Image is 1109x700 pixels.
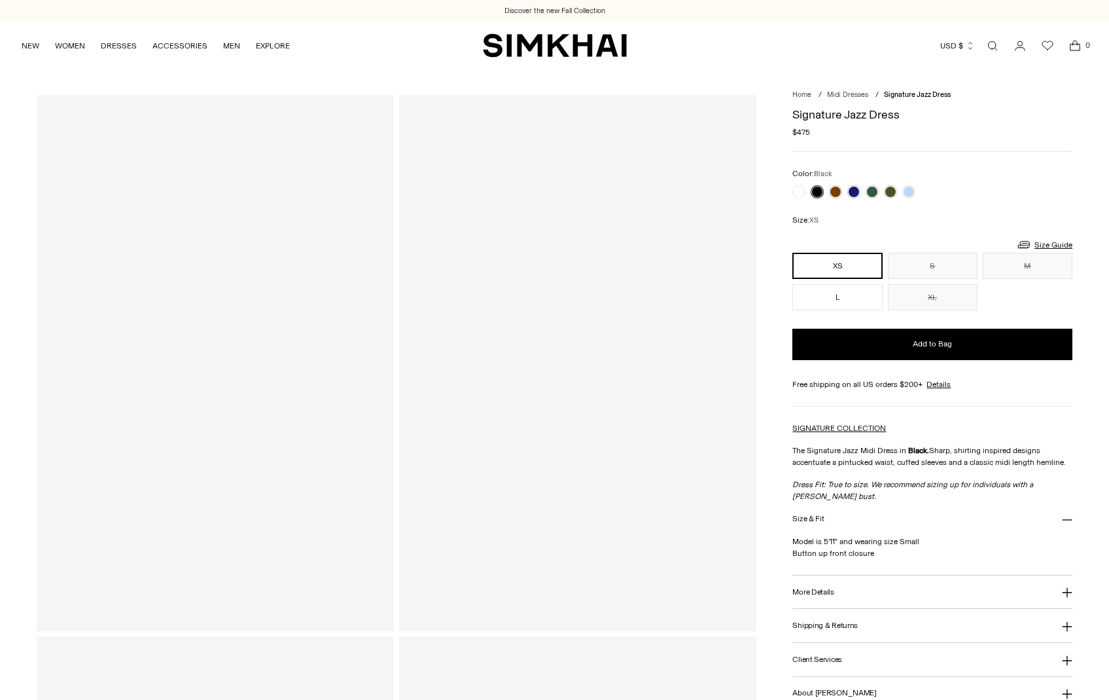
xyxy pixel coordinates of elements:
p: Model is 5'11" and wearing size Small Button up front closure [792,536,1072,559]
a: EXPLORE [256,31,290,60]
em: Dress Fit: True to size. [792,480,1033,501]
button: XL [888,284,977,310]
button: Size & Fit [792,502,1072,536]
a: Signature Jazz Dress [399,95,756,631]
a: Wishlist [1034,33,1061,59]
h3: Client Services [792,655,842,664]
div: Free shipping on all US orders $200+ [792,378,1072,390]
a: DRESSES [101,31,137,60]
h3: Shipping & Returns [792,621,858,630]
button: XS [792,253,882,279]
a: Size Guide [1016,236,1072,253]
strong: Black. [908,446,929,455]
a: Home [792,90,811,99]
a: Open search modal [979,33,1006,59]
div: / [819,90,822,101]
a: SIMKHAI [483,33,627,58]
a: Discover the new Fall Collection [504,6,605,16]
h3: About [PERSON_NAME] [792,689,876,697]
h3: More Details [792,588,834,597]
span: $475 [792,126,810,138]
button: USD $ [940,31,975,60]
button: S [888,253,977,279]
a: Open cart modal [1062,33,1088,59]
a: NEW [22,31,39,60]
span: 0 [1082,39,1093,51]
a: WOMEN [55,31,85,60]
span: Black [814,170,832,178]
a: Details [926,378,951,390]
span: Signature Jazz Dress [884,90,951,99]
span: XS [809,216,819,225]
label: Color: [792,168,832,180]
a: Go to the account page [1007,33,1033,59]
div: / [875,90,879,101]
button: Add to Bag [792,329,1072,360]
span: We recommend sizing up for individuals with a [PERSON_NAME] bust. [792,480,1033,501]
span: Add to Bag [913,339,952,350]
a: Midi Dresses [827,90,868,99]
a: MEN [223,31,240,60]
p: The Signature Jazz Midi Dress in [792,445,1072,468]
nav: breadcrumbs [792,90,1072,101]
span: Sharp, shirting inspired designs accentuate a pintucked waist, cuffed sleeves and a classic midi ... [792,446,1066,467]
label: Size: [792,214,819,227]
button: Shipping & Returns [792,609,1072,642]
h1: Signature Jazz Dress [792,109,1072,120]
button: Client Services [792,643,1072,676]
a: SIGNATURE COLLECTION [792,424,886,433]
a: Signature Jazz Dress [37,95,394,631]
button: More Details [792,576,1072,609]
button: L [792,284,882,310]
h3: Size & Fit [792,515,824,523]
a: ACCESSORIES [152,31,207,60]
button: M [983,253,1072,279]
